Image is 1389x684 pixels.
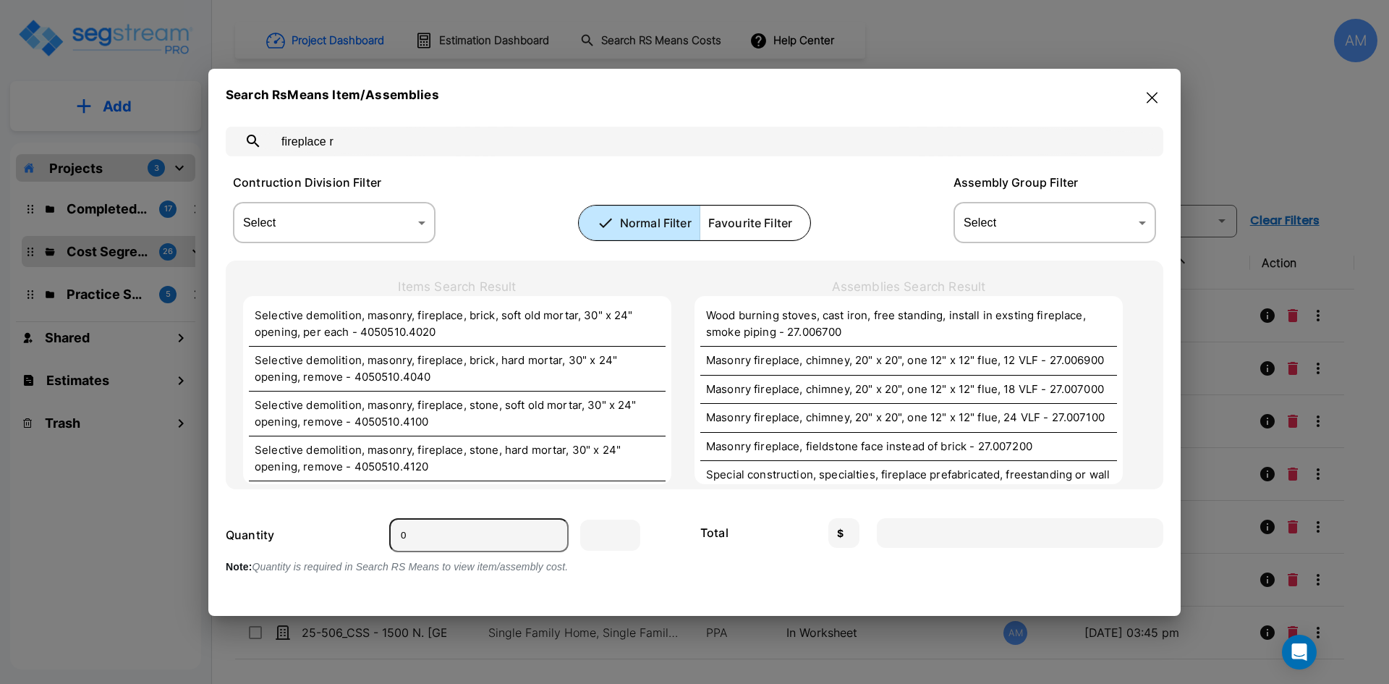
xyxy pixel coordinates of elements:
p: Selective demolition, masonry, fireplace, brick, soft old mortar, 30" x 24" opening, per each - 4... [255,308,660,340]
p: Assemblies Search Result [832,278,986,297]
p: Total [700,524,729,541]
div: Select [233,203,436,243]
p: Selective demolition, masonry, fireplace, stone, soft old mortar, 30" x 24" opening, remove - 405... [255,397,660,430]
p: Masonry fireplace, chimney, 20" x 20", one 12" x 12" flue, 18 VLF - 27.007000 [706,381,1111,398]
p: Wood burning stoves, cast iron, free standing, install in exsting fireplace, smoke piping - 27.00... [706,308,1111,340]
button: Favourite Filter [700,206,810,240]
p: Masonry fireplace, fieldstone face instead of brick - 27.007200 [706,439,1111,455]
p: Quantity [226,526,274,544]
p: Selective demolition, masonry, fireplace, stone, hard mortar, 30" x 24" opening, remove - 4050510... [255,442,660,475]
p: Masonry fireplace, chimney, 20" x 20", one 12" x 12" flue, 12 VLF - 27.006900 [706,352,1111,369]
span: Note: [226,561,252,573]
p: Search RsMeans Item/Assemblies [226,86,439,109]
p: Favourite Filter [708,214,792,232]
p: Contruction Division Filter [233,174,436,191]
p: Special construction, specialties, fireplace prefabricated, freestanding or wall hung, painted - ... [706,467,1111,499]
p: Masonry fireplace, chimney, 20" x 20", one 12" x 12" flue, 24 VLF - 27.007100 [706,410,1111,426]
input: Search All [271,121,1147,161]
p: Assembly Group Filter [953,174,1156,191]
p: Items Search Result [398,278,516,297]
div: Platform [578,205,811,241]
div: Select [953,203,1156,243]
div: Open Intercom Messenger [1282,635,1317,670]
p: Quantity is required in Search RS Means to view item/assembly cost. [226,560,1163,575]
button: Normal Filter [579,206,700,240]
p: Selective demolition, masonry, fireplace, brick, hard mortar, 30" x 24" opening, remove - 4050510... [255,352,660,385]
p: Normal Filter [620,214,692,232]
